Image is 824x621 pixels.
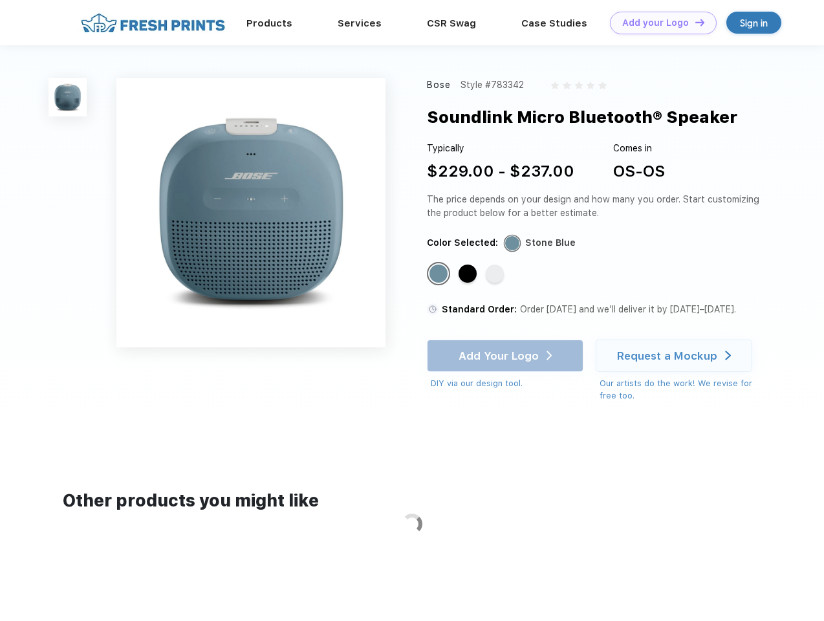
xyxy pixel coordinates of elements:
div: Typically [427,142,574,155]
img: func=resize&h=100 [49,78,87,116]
img: gray_star.svg [563,82,570,89]
span: Standard Order: [442,304,517,314]
div: $229.00 - $237.00 [427,160,574,183]
div: Stone Blue [525,236,576,250]
img: gray_star.svg [551,82,559,89]
img: DT [695,19,704,26]
div: Request a Mockup [617,349,717,362]
a: Services [338,17,382,29]
img: gray_star.svg [598,82,606,89]
img: fo%20logo%202.webp [77,12,229,34]
span: Order [DATE] and we’ll deliver it by [DATE]–[DATE]. [520,304,736,314]
div: Bose [427,78,451,92]
div: Other products you might like [63,488,761,514]
a: CSR Swag [427,17,476,29]
div: Stone Blue [429,265,448,283]
div: Our artists do the work! We revise for free too. [600,377,764,402]
div: White Smoke [486,265,504,283]
div: Color Selected: [427,236,498,250]
img: gray_star.svg [575,82,583,89]
div: Style #783342 [461,78,524,92]
div: Soundlink Micro Bluetooth® Speaker [427,105,737,129]
img: func=resize&h=640 [116,78,385,347]
div: Sign in [740,16,768,30]
div: DIY via our design tool. [431,377,583,390]
div: The price depends on your design and how many you order. Start customizing the product below for ... [427,193,764,220]
div: OS-OS [613,160,665,183]
div: Black [459,265,477,283]
img: standard order [427,303,439,315]
a: Sign in [726,12,781,34]
img: white arrow [725,351,731,360]
img: gray_star.svg [587,82,594,89]
div: Comes in [613,142,665,155]
a: Products [246,17,292,29]
div: Add your Logo [622,17,689,28]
